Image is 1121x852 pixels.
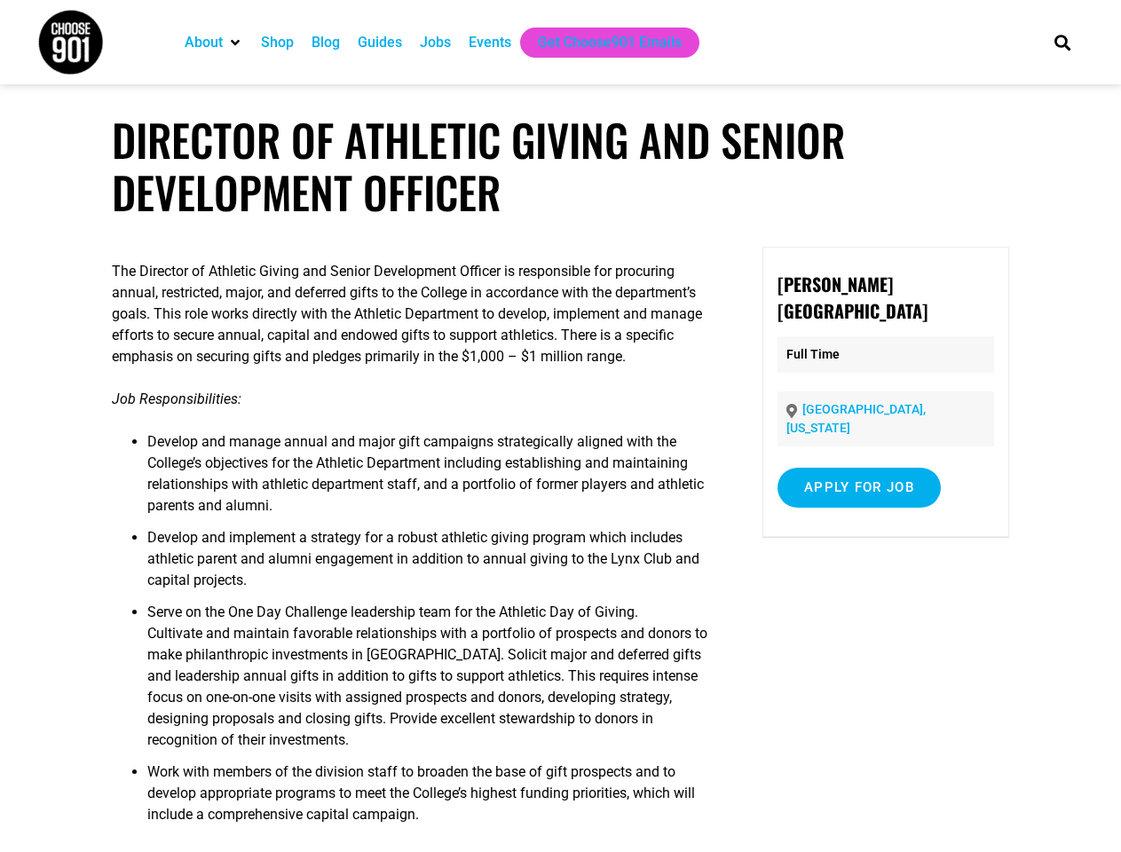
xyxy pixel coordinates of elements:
[786,402,926,435] a: [GEOGRAPHIC_DATA], [US_STATE]
[469,32,511,53] a: Events
[358,32,402,53] a: Guides
[1047,28,1077,57] div: Search
[147,602,717,761] li: Serve on the One Day Challenge leadership team for the Athletic Day of Giving. Cultivate and main...
[176,28,1024,58] nav: Main nav
[312,32,340,53] a: Blog
[147,431,717,527] li: Develop and manage annual and major gift campaigns strategically aligned with the College’s objec...
[185,32,223,53] a: About
[176,28,252,58] div: About
[538,32,682,53] a: Get Choose901 Emails
[778,336,994,373] p: Full Time
[261,32,294,53] a: Shop
[112,390,241,407] em: Job Responsibilities:
[112,114,1008,218] h1: Director of Athletic Giving and Senior Development Officer
[112,261,717,367] p: The Director of Athletic Giving and Senior Development Officer is responsible for procuring annua...
[778,468,941,508] input: Apply for job
[420,32,451,53] a: Jobs
[778,271,928,324] strong: [PERSON_NAME][GEOGRAPHIC_DATA]
[147,527,717,602] li: Develop and implement a strategy for a robust athletic giving program which includes athletic par...
[147,761,717,836] li: Work with members of the division staff to broaden the base of gift prospects and to develop appr...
